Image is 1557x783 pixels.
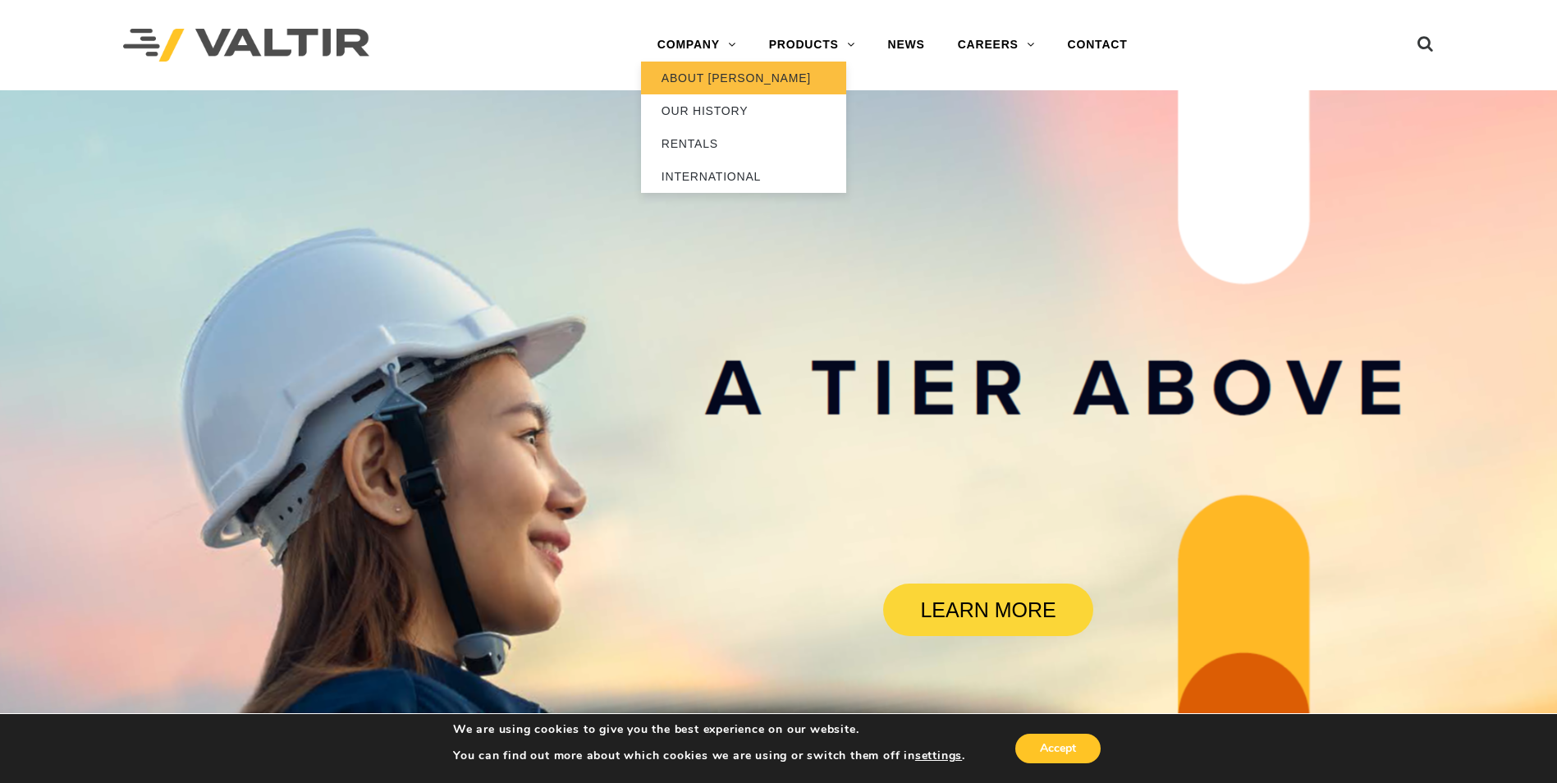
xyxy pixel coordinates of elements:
[641,94,846,127] a: OUR HISTORY
[641,29,753,62] a: COMPANY
[1051,29,1144,62] a: CONTACT
[453,749,965,763] p: You can find out more about which cookies we are using or switch them off in .
[123,29,369,62] img: Valtir
[941,29,1051,62] a: CAREERS
[1015,734,1101,763] button: Accept
[641,160,846,193] a: INTERNATIONAL
[453,722,965,737] p: We are using cookies to give you the best experience on our website.
[753,29,872,62] a: PRODUCTS
[641,62,846,94] a: ABOUT [PERSON_NAME]
[883,584,1093,636] a: LEARN MORE
[872,29,941,62] a: NEWS
[641,127,846,160] a: RENTALS
[915,749,962,763] button: settings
